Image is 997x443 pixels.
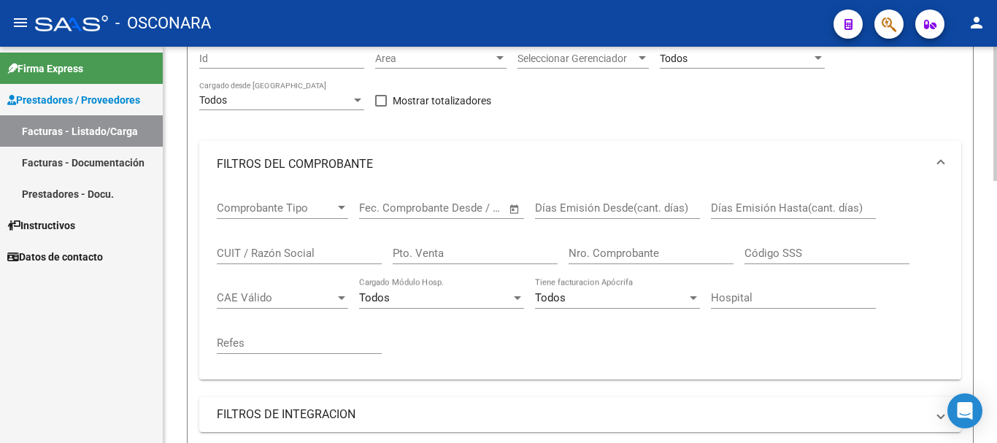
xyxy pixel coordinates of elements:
span: Instructivos [7,217,75,234]
span: Todos [359,291,390,304]
span: Comprobante Tipo [217,201,335,215]
input: End date [420,201,490,215]
span: Mostrar totalizadores [393,92,491,109]
span: Seleccionar Gerenciador [517,53,636,65]
span: Datos de contacto [7,249,103,265]
span: Todos [199,94,227,106]
div: Open Intercom Messenger [947,393,982,428]
mat-icon: menu [12,14,29,31]
span: Firma Express [7,61,83,77]
div: FILTROS DEL COMPROBANTE [199,188,961,380]
span: CAE Válido [217,291,335,304]
span: Todos [535,291,566,304]
mat-expansion-panel-header: FILTROS DE INTEGRACION [199,397,961,432]
span: Prestadores / Proveedores [7,92,140,108]
mat-panel-title: FILTROS DEL COMPROBANTE [217,156,926,172]
mat-panel-title: FILTROS DE INTEGRACION [217,407,926,423]
span: - OSCONARA [115,7,211,39]
span: Todos [660,53,688,64]
input: Start date [359,201,407,215]
mat-icon: person [968,14,985,31]
span: Area [375,53,493,65]
button: Open calendar [507,201,523,217]
mat-expansion-panel-header: FILTROS DEL COMPROBANTE [199,141,961,188]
